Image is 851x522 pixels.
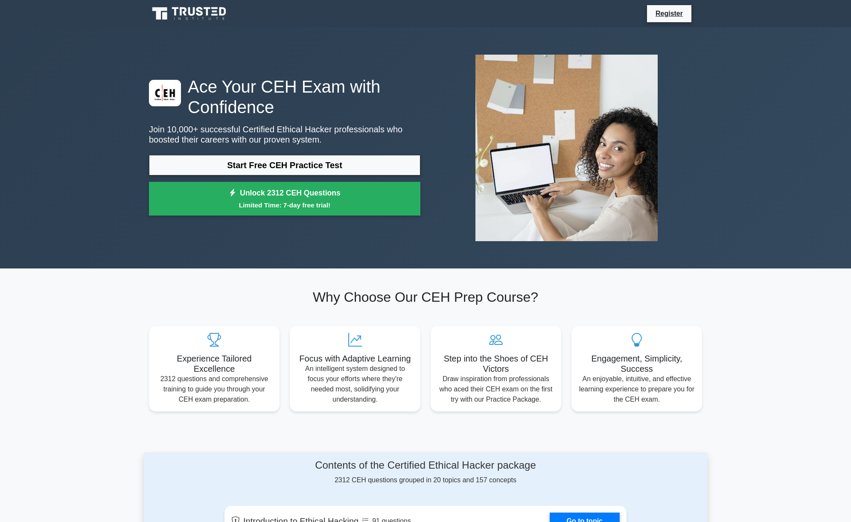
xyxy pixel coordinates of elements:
h5: Experience Tailored Excellence [156,353,273,374]
a: Start Free CEH Practice Test [149,155,420,175]
p: Join 10,000+ successful Certified Ethical Hacker professionals who boosted their careers with our... [149,124,420,145]
h2: Why Choose Our CEH Prep Course? [149,289,702,305]
p: 2312 questions and comprehensive training to guide you through your CEH exam preparation. [156,374,273,405]
p: An intelligent system designed to focus your efforts where they're needed most, solidifying your ... [297,364,414,405]
p: An enjoyable, intuitive, and effective learning experience to prepare you for the CEH exam. [578,374,695,405]
div: 2312 CEH questions grouped in 20 topics and 157 concepts [224,459,627,485]
a: Unlock 2312 CEH QuestionsLimited Time: 7-day free trial! [149,182,420,216]
h5: Engagement, Simplicity, Success [578,353,695,374]
p: Draw inspiration from professionals who aced their CEH exam on the first try with our Practice Pa... [437,374,554,405]
h1: Ace Your CEH Exam with Confidence [149,76,420,117]
h5: Focus with Adaptive Learning [297,353,414,364]
a: Register [650,8,688,19]
small: Limited Time: 7-day free trial! [160,200,410,210]
h4: Contents of the Certified Ethical Hacker package [224,459,627,472]
h5: Step into the Shoes of CEH Victors [437,353,554,374]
